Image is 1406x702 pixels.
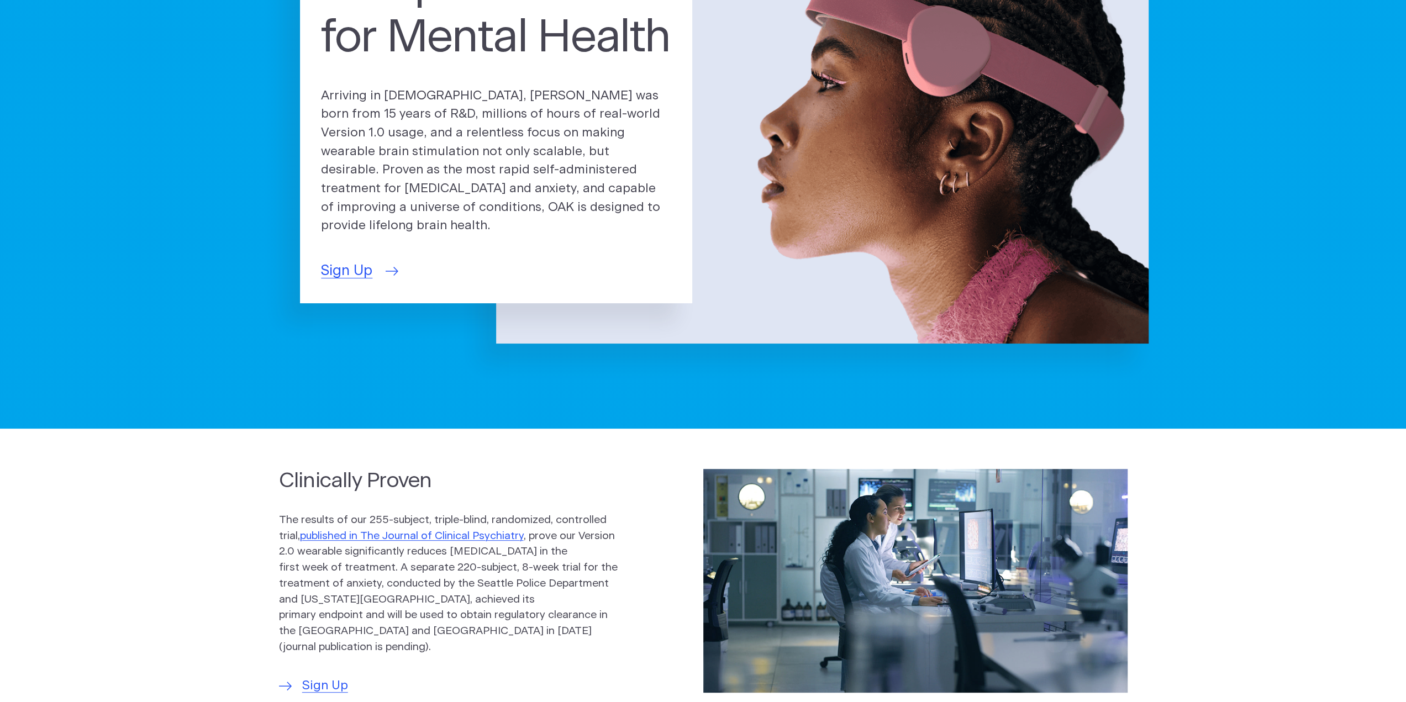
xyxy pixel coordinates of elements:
[279,513,618,656] p: The results of our 255-subject, triple-blind, randomized, controlled trial, , prove our Version 2...
[300,531,524,541] a: published in The Journal of Clinical Psychiatry
[321,260,396,282] a: Sign Up
[279,467,618,495] h2: Clinically Proven
[321,260,372,282] span: Sign Up
[279,677,348,695] a: Sign Up
[321,87,671,236] p: Arriving in [DEMOGRAPHIC_DATA], [PERSON_NAME] was born from 15 years of R&D, millions of hours of...
[302,677,348,695] span: Sign Up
